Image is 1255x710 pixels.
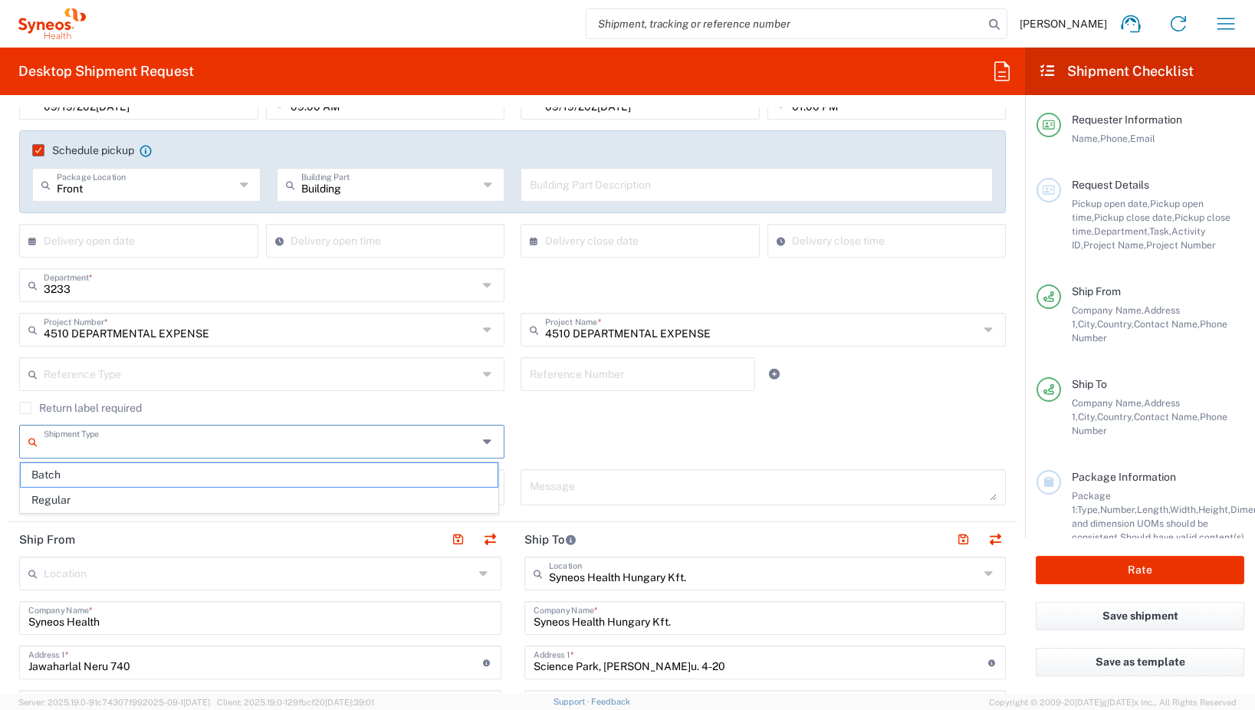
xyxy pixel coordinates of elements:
[143,698,210,707] span: 2025-09-1[DATE]
[1146,239,1216,251] span: Project Number
[764,363,785,385] a: Add Reference
[1078,318,1097,330] span: City,
[1036,648,1244,676] button: Save as template
[18,62,194,81] h2: Desktop Shipment Request
[21,463,498,487] span: Batch
[1094,212,1175,223] span: Pickup close date,
[1134,411,1200,422] span: Contact Name,
[314,698,374,707] span: 20[DATE]:39:01
[1097,411,1134,422] span: Country,
[1072,490,1111,515] span: Package 1:
[1130,133,1155,144] span: Email
[591,697,630,706] a: Feedback
[1072,133,1100,144] span: Name,
[1198,504,1230,515] span: Height,
[1072,378,1107,390] span: Ship To
[19,402,142,414] label: Return label required
[1036,556,1244,584] button: Rate
[32,144,134,156] label: Schedule pickup
[524,532,577,547] h2: Ship To
[21,488,498,512] span: Regular
[217,698,374,707] span: Client: 2025.19.0-129fbcf
[1072,198,1150,209] span: Pickup open date,
[18,698,210,707] span: Server: 2025.19.0-91c74307f99
[1149,225,1171,237] span: Task,
[1097,318,1134,330] span: Country,
[1094,225,1149,237] span: Department,
[1072,471,1176,483] span: Package Information
[1072,179,1149,191] span: Request Details
[989,695,1237,709] span: Copyright © 2009-20[DATE]g[DATE]x Inc., All Rights Reserved
[1036,602,1244,630] button: Save shipment
[1072,285,1121,297] span: Ship From
[1120,531,1244,543] span: Should have valid content(s)
[19,532,75,547] h2: Ship From
[1134,318,1200,330] span: Contact Name,
[1170,504,1198,515] span: Width,
[1100,504,1137,515] span: Number,
[1072,304,1144,316] span: Company Name,
[1072,397,1144,409] span: Company Name,
[1137,504,1170,515] span: Length,
[1039,62,1194,81] h2: Shipment Checklist
[1072,113,1182,126] span: Requester Information
[554,697,592,706] a: Support
[1100,133,1130,144] span: Phone,
[1078,411,1097,422] span: City,
[1020,17,1107,31] span: [PERSON_NAME]
[1077,504,1100,515] span: Type,
[1083,239,1146,251] span: Project Name,
[586,9,984,38] input: Shipment, tracking or reference number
